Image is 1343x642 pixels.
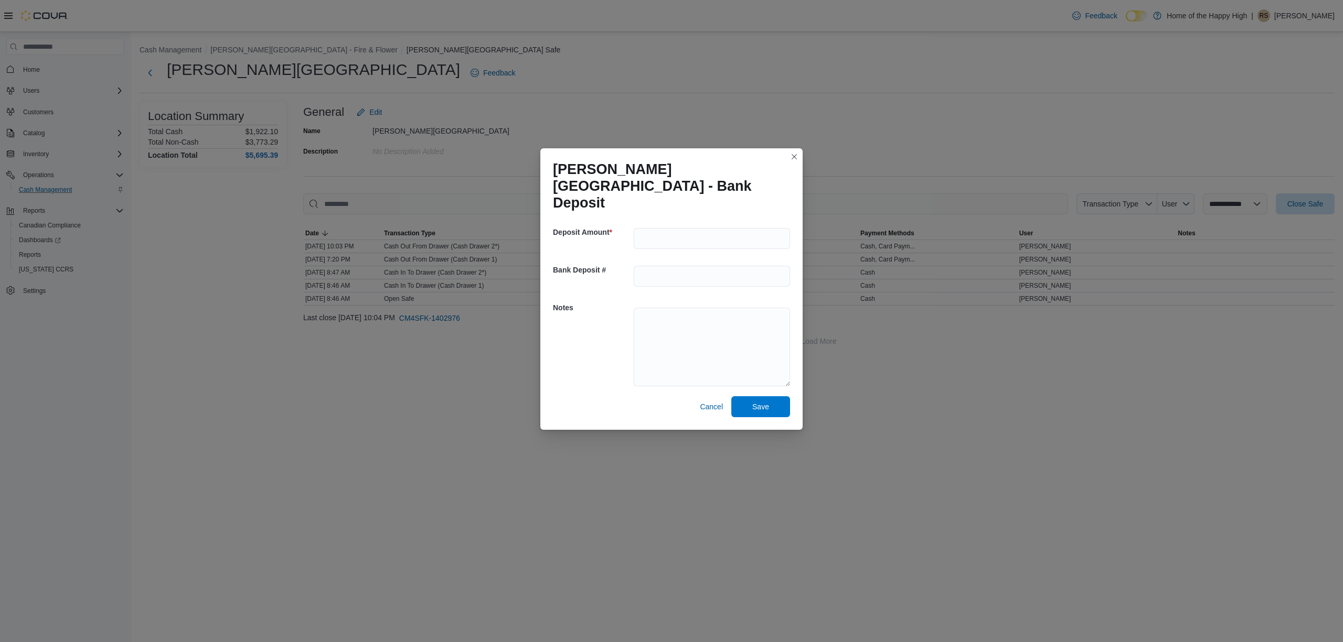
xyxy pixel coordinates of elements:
span: Cancel [700,401,723,412]
button: Save [731,396,790,417]
span: Save [752,401,769,412]
button: Closes this modal window [788,150,801,163]
button: Cancel [696,396,727,417]
h1: [PERSON_NAME][GEOGRAPHIC_DATA] - Bank Deposit [553,161,782,211]
h5: Bank Deposit # [553,259,632,280]
h5: Notes [553,297,632,318]
h5: Deposit Amount [553,222,632,243]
